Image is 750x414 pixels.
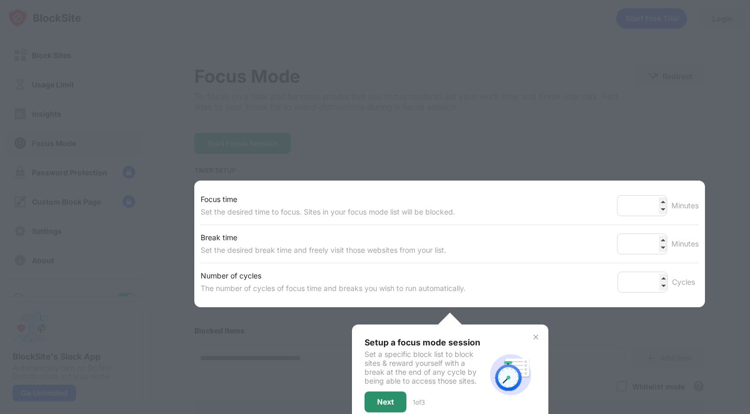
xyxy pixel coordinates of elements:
div: Set a specific block list to block sites & reward yourself with a break at the end of any cycle b... [365,350,486,385]
div: Setup a focus mode session [365,337,486,348]
div: Number of cycles [201,270,466,282]
div: 1 of 3 [413,398,425,406]
div: The number of cycles of focus time and breaks you wish to run automatically. [201,282,466,295]
img: focus-mode-timer.svg [486,350,536,400]
div: Set the desired time to focus. Sites in your focus mode list will be blocked. [201,206,455,218]
div: Minutes [671,238,699,250]
div: Next [377,398,394,406]
div: Cycles [672,276,699,288]
div: Break time [201,231,446,244]
div: Set the desired break time and freely visit those websites from your list. [201,244,446,256]
div: Minutes [671,199,699,212]
div: Focus time [201,193,455,206]
img: x-button.svg [532,333,540,341]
